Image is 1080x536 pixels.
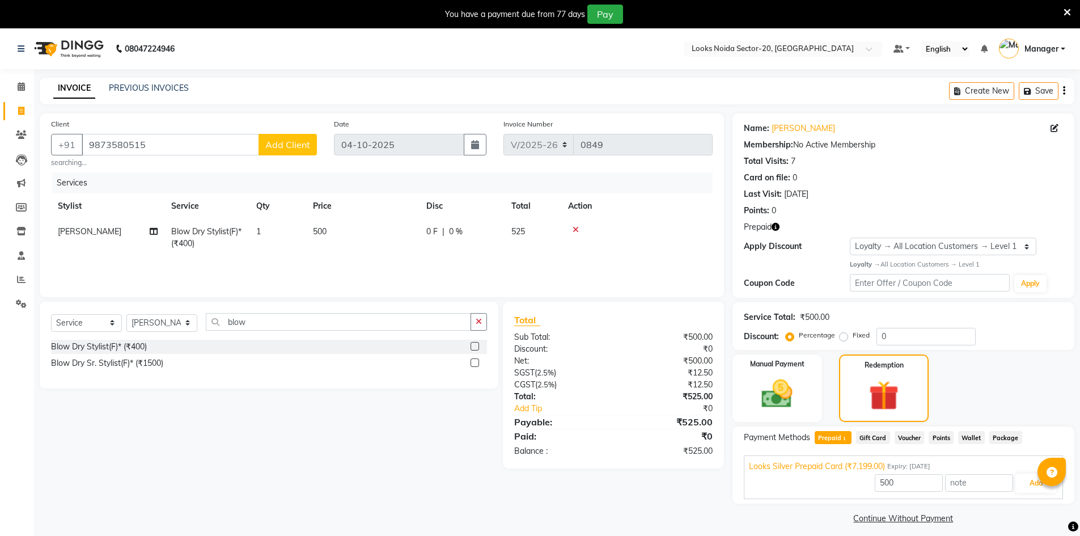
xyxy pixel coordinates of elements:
img: Manager [999,39,1019,58]
span: Prepaid [744,221,772,233]
div: [DATE] [784,188,808,200]
img: _gift.svg [859,377,908,415]
span: 1 [841,436,848,442]
span: Total [514,314,540,326]
span: 1 [256,226,261,237]
div: Discount: [506,343,613,355]
small: searching... [51,158,317,168]
div: Sub Total: [506,331,613,343]
b: 08047224946 [125,33,175,65]
div: Balance : [506,445,613,457]
th: Disc [420,193,505,219]
button: Add [1015,474,1057,493]
label: Client [51,119,69,129]
span: Wallet [958,431,985,444]
span: Voucher [895,431,925,444]
label: Invoice Number [503,119,553,129]
div: No Active Membership [744,139,1063,151]
th: Total [505,193,561,219]
div: Membership: [744,139,793,151]
div: Apply Discount [744,240,850,252]
div: Discount: [744,331,779,343]
a: Continue Without Payment [735,513,1072,525]
div: Name: [744,123,769,134]
div: All Location Customers → Level 1 [850,260,1063,269]
div: 0 [793,172,797,184]
div: ₹525.00 [613,391,721,403]
div: Paid: [506,429,613,443]
div: Coupon Code [744,277,850,289]
span: 0 F [426,226,438,238]
button: Add Client [259,134,317,155]
span: 0 % [449,226,463,238]
label: Date [334,119,349,129]
span: Points [929,431,954,444]
div: ₹12.50 [613,367,721,379]
iframe: chat widget [1032,491,1069,525]
th: Service [164,193,249,219]
div: ₹0 [613,429,721,443]
div: Last Visit: [744,188,782,200]
th: Stylist [51,193,164,219]
span: | [442,226,444,238]
div: ₹0 [632,403,721,415]
strong: Loyalty → [850,260,880,268]
div: Points: [744,205,769,217]
button: Save [1019,82,1058,100]
input: Search by Name/Mobile/Email/Code [82,134,259,155]
span: SGST [514,368,535,378]
div: You have a payment due from 77 days [445,9,585,20]
span: Add Client [265,139,310,150]
div: Payable: [506,415,613,429]
span: Manager [1024,43,1058,55]
label: Redemption [865,360,904,370]
input: Enter Offer / Coupon Code [850,274,1010,292]
div: 7 [791,155,795,167]
span: Looks Silver Prepaid Card (₹7,199.00) [749,461,885,472]
span: 2.5% [537,380,554,389]
div: ₹12.50 [613,379,721,391]
input: note [945,474,1013,492]
span: Prepaid [815,431,852,444]
div: ( ) [506,367,613,379]
div: Service Total: [744,311,795,323]
div: ₹500.00 [613,331,721,343]
div: Card on file: [744,172,790,184]
div: 0 [772,205,776,217]
span: 2.5% [537,368,554,377]
div: Total Visits: [744,155,789,167]
button: Pay [587,5,623,24]
div: Total: [506,391,613,403]
input: Search or Scan [206,313,471,331]
a: Add Tip [506,403,631,415]
label: Fixed [853,330,870,340]
button: +91 [51,134,83,155]
div: ₹500.00 [800,311,829,323]
span: Blow Dry Stylist(F)* (₹400) [171,226,242,248]
div: ₹0 [613,343,721,355]
span: 500 [313,226,327,237]
img: logo [29,33,107,65]
div: ₹500.00 [613,355,721,367]
span: 525 [511,226,525,237]
label: Percentage [799,330,835,340]
th: Qty [249,193,306,219]
a: [PERSON_NAME] [772,123,835,134]
span: Gift Card [856,431,890,444]
img: _cash.svg [752,376,802,412]
input: Amount [875,474,943,492]
th: Action [561,193,713,219]
span: [PERSON_NAME] [58,226,121,237]
div: Net: [506,355,613,367]
span: Package [989,431,1022,444]
label: Manual Payment [750,359,804,369]
button: Create New [949,82,1014,100]
div: Blow Dry Stylist(F)* (₹400) [51,341,147,353]
a: INVOICE [53,78,95,99]
div: ₹525.00 [613,445,721,457]
th: Price [306,193,420,219]
span: Expiry: [DATE] [887,462,930,471]
div: Blow Dry Sr. Stylist(F)* (₹1500) [51,357,163,369]
a: PREVIOUS INVOICES [109,83,189,93]
div: Services [52,172,721,193]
